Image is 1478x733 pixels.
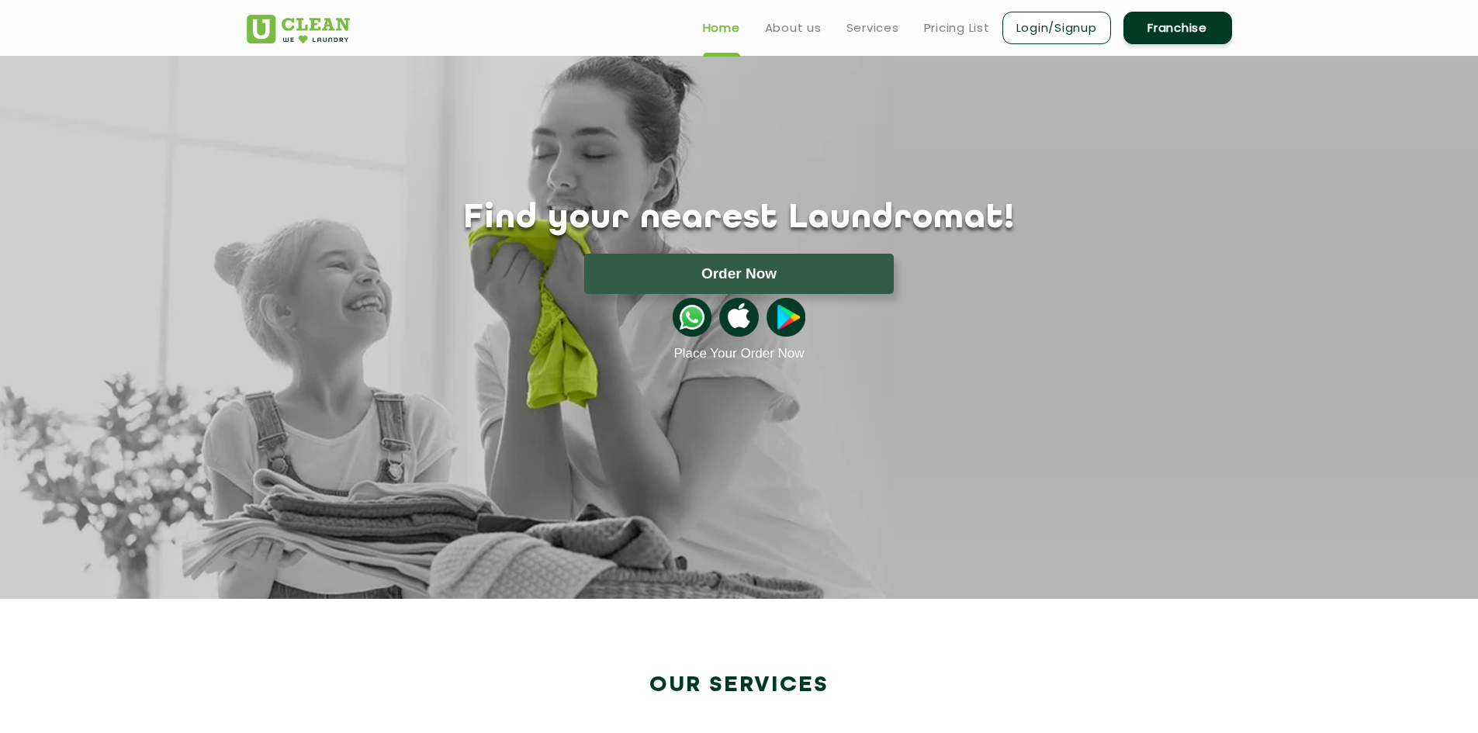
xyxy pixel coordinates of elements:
img: playstoreicon.png [767,298,805,337]
img: apple-icon.png [719,298,758,337]
a: Pricing List [924,19,990,37]
img: whatsappicon.png [673,298,711,337]
img: UClean Laundry and Dry Cleaning [247,15,350,43]
a: Franchise [1123,12,1232,44]
a: Home [703,19,740,37]
a: Services [846,19,899,37]
a: Login/Signup [1002,12,1111,44]
h2: Our Services [247,672,1232,698]
button: Order Now [584,254,894,294]
a: About us [765,19,822,37]
h1: Find your nearest Laundromat! [235,199,1244,238]
a: Place Your Order Now [673,346,804,361]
